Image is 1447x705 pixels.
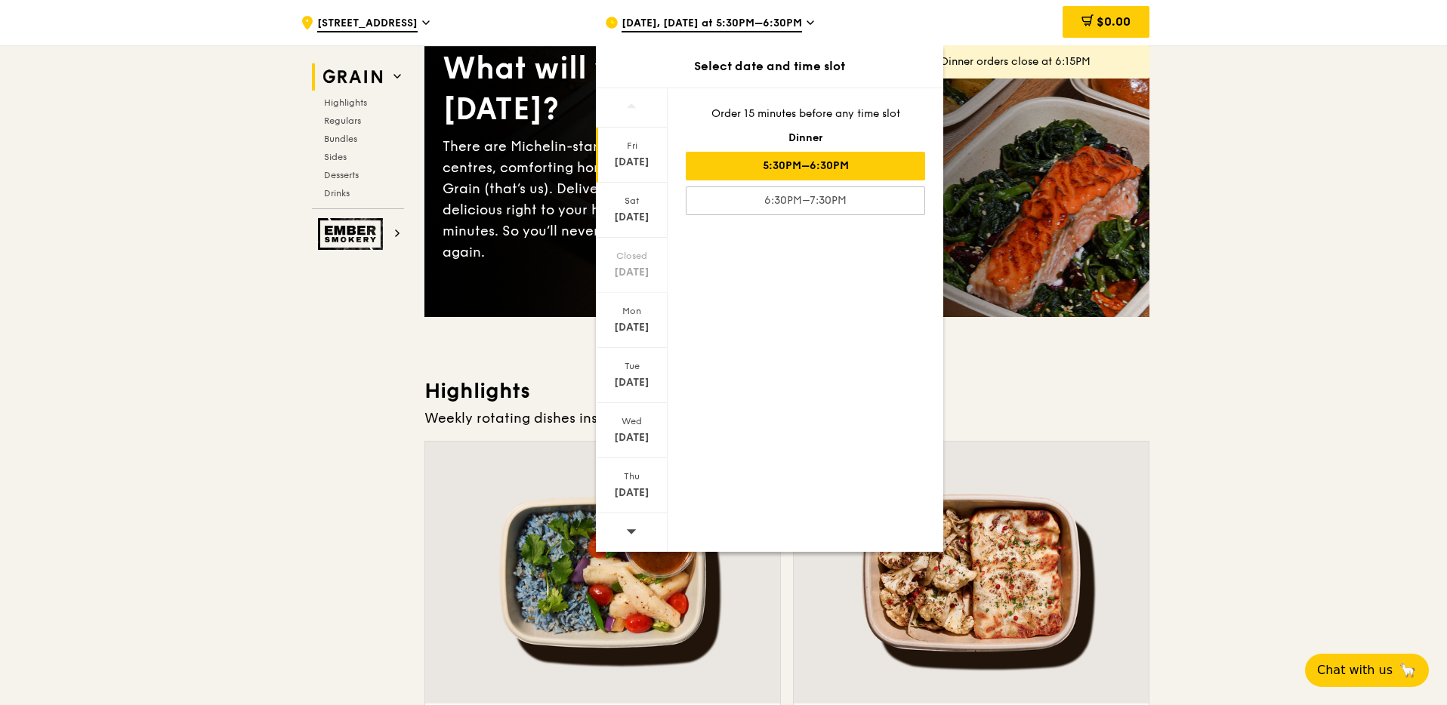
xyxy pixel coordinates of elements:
[598,140,665,152] div: Fri
[1097,14,1131,29] span: $0.00
[318,63,387,91] img: Grain web logo
[324,115,361,126] span: Regulars
[598,265,665,280] div: [DATE]
[324,134,357,144] span: Bundles
[318,218,387,250] img: Ember Smokery web logo
[424,377,1149,405] h3: Highlights
[686,186,925,215] div: 6:30PM–7:30PM
[324,188,350,199] span: Drinks
[317,16,418,32] span: [STREET_ADDRESS]
[598,250,665,262] div: Closed
[1305,654,1429,687] button: Chat with us🦙
[443,136,787,263] div: There are Michelin-star restaurants, hawker centres, comforting home-cooked classics… and Grain (...
[941,54,1137,69] div: Dinner orders close at 6:15PM
[324,97,367,108] span: Highlights
[324,152,347,162] span: Sides
[324,170,359,180] span: Desserts
[1399,661,1417,679] span: 🦙
[598,415,665,427] div: Wed
[686,152,925,180] div: 5:30PM–6:30PM
[686,131,925,146] div: Dinner
[424,408,1149,429] div: Weekly rotating dishes inspired by flavours from around the world.
[622,16,802,32] span: [DATE], [DATE] at 5:30PM–6:30PM
[686,106,925,122] div: Order 15 minutes before any time slot
[598,305,665,317] div: Mon
[1317,661,1393,679] span: Chat with us
[598,485,665,500] div: [DATE]
[598,360,665,372] div: Tue
[596,57,943,75] div: Select date and time slot
[598,320,665,335] div: [DATE]
[598,430,665,445] div: [DATE]
[598,375,665,390] div: [DATE]
[598,155,665,170] div: [DATE]
[598,210,665,225] div: [DATE]
[598,195,665,207] div: Sat
[598,470,665,482] div: Thu
[443,48,787,130] div: What will you eat [DATE]?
